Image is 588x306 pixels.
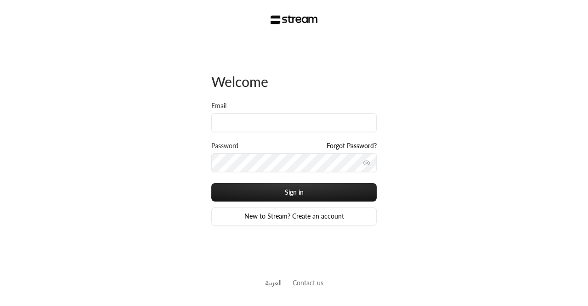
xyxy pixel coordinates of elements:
button: Sign in [211,183,377,202]
label: Password [211,141,238,150]
img: Stream Logo [271,15,318,24]
button: toggle password visibility [359,156,374,170]
button: Contact us [293,278,323,288]
a: Contact us [293,279,323,287]
a: Forgot Password? [327,141,377,150]
a: العربية [265,274,282,291]
label: Email [211,101,226,110]
a: New to Stream? Create an account [211,207,377,225]
span: Welcome [211,73,268,90]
